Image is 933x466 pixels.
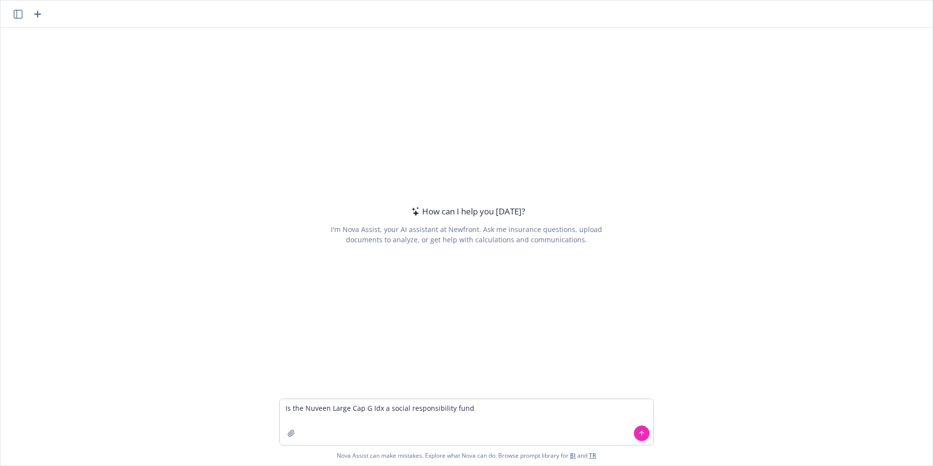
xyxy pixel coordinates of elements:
a: TR [589,451,596,460]
textarea: Is the Nuveen Large Cap G Idx a social responsibility fund [280,399,653,445]
div: How can I help you [DATE]? [408,205,525,218]
div: I'm Nova Assist, your AI assistant at Newfront. Ask me insurance questions, upload documents to a... [329,224,604,245]
span: Nova Assist can make mistakes. Explore what Nova can do: Browse prompt library for and [4,445,929,466]
a: BI [570,451,576,460]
